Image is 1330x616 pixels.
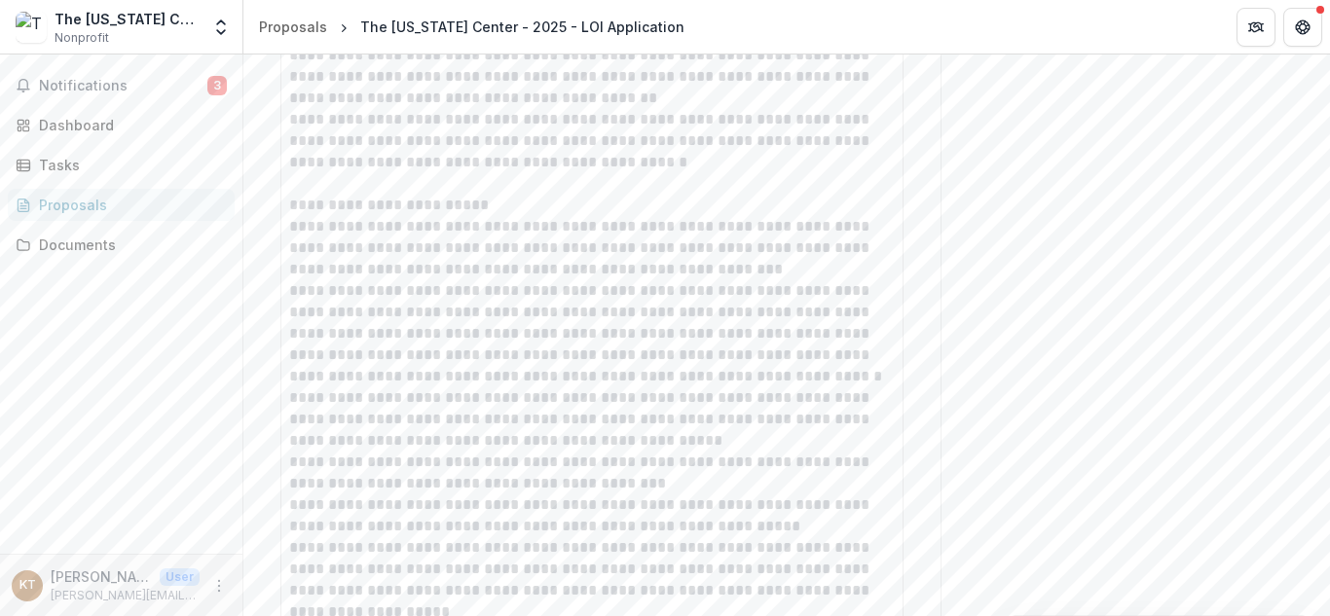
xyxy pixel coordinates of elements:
[259,17,327,37] div: Proposals
[8,189,235,221] a: Proposals
[39,78,207,94] span: Notifications
[1283,8,1322,47] button: Get Help
[8,229,235,261] a: Documents
[251,13,335,41] a: Proposals
[207,76,227,95] span: 3
[39,115,219,135] div: Dashboard
[8,109,235,141] a: Dashboard
[19,579,36,592] div: Kimberly Treharne
[251,13,692,41] nav: breadcrumb
[207,8,235,47] button: Open entity switcher
[16,12,47,43] img: The Florida Center for Early Childhood
[360,17,684,37] div: The [US_STATE] Center - 2025 - LOI Application
[51,587,200,604] p: [PERSON_NAME][EMAIL_ADDRESS][PERSON_NAME][DOMAIN_NAME]
[55,9,200,29] div: The [US_STATE] Center for Early Childhood
[51,566,152,587] p: [PERSON_NAME]
[160,568,200,586] p: User
[55,29,109,47] span: Nonprofit
[1237,8,1275,47] button: Partners
[39,235,219,255] div: Documents
[39,195,219,215] div: Proposals
[8,70,235,101] button: Notifications3
[207,574,231,598] button: More
[8,149,235,181] a: Tasks
[39,155,219,175] div: Tasks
